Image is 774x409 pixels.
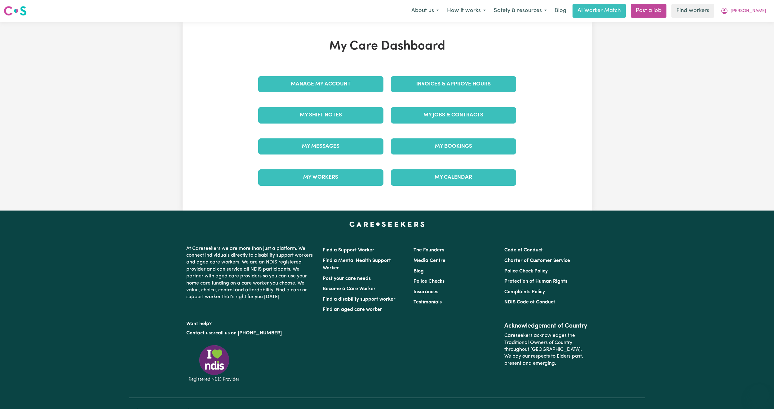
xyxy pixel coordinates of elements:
a: Protection of Human Rights [504,279,567,284]
a: Careseekers home page [349,222,425,227]
a: Complaints Policy [504,289,545,294]
a: Charter of Customer Service [504,258,570,263]
a: Police Checks [414,279,444,284]
a: Media Centre [414,258,445,263]
a: My Calendar [391,169,516,185]
a: Careseekers logo [4,4,27,18]
p: Want help? [186,318,315,327]
p: At Careseekers we are more than just a platform. We connect individuals directly to disability su... [186,243,315,303]
button: How it works [443,4,490,17]
a: My Bookings [391,138,516,154]
a: Find an aged care worker [323,307,382,312]
a: Testimonials [414,300,442,305]
a: Contact us [186,331,211,336]
a: Find a Support Worker [323,248,374,253]
button: Safety & resources [490,4,551,17]
a: Insurances [414,289,438,294]
h2: Acknowledgement of Country [504,322,588,330]
a: Invoices & Approve Hours [391,76,516,92]
a: My Jobs & Contracts [391,107,516,123]
img: Careseekers logo [4,5,27,16]
button: About us [407,4,443,17]
a: Post a job [631,4,666,18]
a: My Shift Notes [258,107,383,123]
span: [PERSON_NAME] [731,8,766,15]
a: Police Check Policy [504,269,548,274]
a: Find a disability support worker [323,297,396,302]
a: The Founders [414,248,444,253]
a: AI Worker Match [573,4,626,18]
p: or [186,327,315,339]
a: Manage My Account [258,76,383,92]
a: My Messages [258,138,383,154]
a: Post your care needs [323,276,371,281]
img: Registered NDIS provider [186,344,242,383]
a: My Workers [258,169,383,185]
p: Careseekers acknowledges the Traditional Owners of Country throughout [GEOGRAPHIC_DATA]. We pay o... [504,330,588,369]
a: Find workers [671,4,714,18]
a: Find a Mental Health Support Worker [323,258,391,271]
a: call us on [PHONE_NUMBER] [215,331,282,336]
a: Code of Conduct [504,248,543,253]
a: Blog [551,4,570,18]
button: My Account [717,4,770,17]
h1: My Care Dashboard [254,39,520,54]
a: NDIS Code of Conduct [504,300,555,305]
iframe: Button to launch messaging window, conversation in progress [749,384,769,404]
a: Blog [414,269,424,274]
a: Become a Care Worker [323,286,376,291]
